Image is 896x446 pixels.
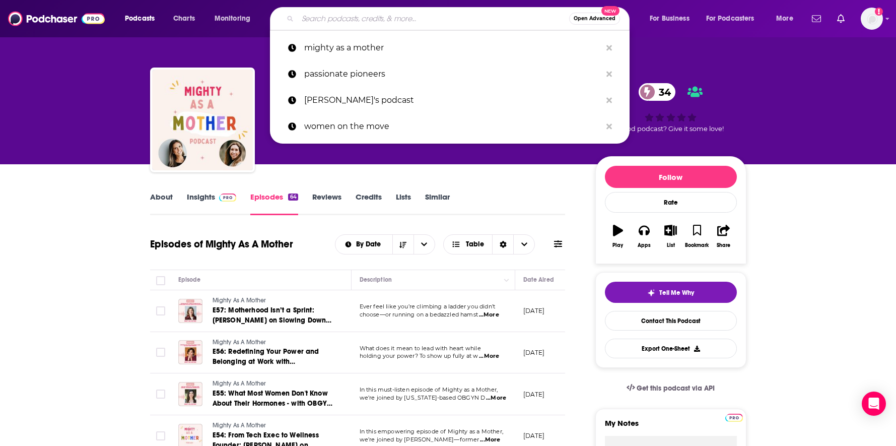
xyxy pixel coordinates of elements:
a: Episodes64 [250,192,298,215]
span: New [601,6,619,16]
button: Follow [605,166,737,188]
span: holding your power? To show up fully at w [360,352,478,359]
img: Podchaser Pro [219,194,237,202]
span: choose—or running on a bedazzled hamst [360,311,478,318]
a: Credits [356,192,382,215]
div: Apps [638,242,651,248]
div: 34Good podcast? Give it some love! [595,77,746,139]
div: 64 [288,194,298,201]
a: Similar [425,192,450,215]
button: open menu [769,11,806,27]
span: we’re joined by [PERSON_NAME]—former [360,436,479,443]
span: Ever feel like you’re climbing a ladder you didn’t [360,303,496,310]
a: E57: Motherhood Isn’t a Sprint: [PERSON_NAME] on Slowing Down to Reclaim Yourself for the Long Haul [213,305,333,326]
label: My Notes [605,418,737,436]
a: women on the move [270,113,630,140]
span: ...More [479,352,499,360]
img: Mighty As A Mother [152,70,253,170]
div: Search podcasts, credits, & more... [280,7,639,30]
div: List [667,242,675,248]
a: Mighty As A Mother [213,379,333,389]
input: Search podcasts, credits, & more... [298,11,569,27]
a: E56: Redefining Your Power and Belonging at Work with [PERSON_NAME] [213,347,333,367]
span: Mighty As A Mother [213,380,266,387]
a: mighty as a mother [270,35,630,61]
span: More [776,12,793,26]
button: Sort Direction [392,235,413,254]
button: Show profile menu [861,8,883,30]
span: Toggle select row [156,306,165,315]
p: mighty as a mother [304,35,601,61]
span: ...More [480,436,500,444]
button: Share [710,218,736,254]
button: tell me why sparkleTell Me Why [605,282,737,303]
div: Episode [178,274,201,286]
p: [DATE] [523,306,545,315]
div: Rate [605,192,737,213]
a: Show notifications dropdown [808,10,825,27]
div: Bookmark [685,242,709,248]
a: [PERSON_NAME]'s podcast [270,87,630,113]
span: In this empowering episode of Mighty as a Mother, [360,428,503,435]
span: Mighty As A Mother [213,422,266,429]
span: Open Advanced [574,16,615,21]
a: Mighty As A Mother [213,296,333,305]
span: Tell Me Why [659,289,694,297]
span: Get this podcast via API [637,384,715,393]
a: Show notifications dropdown [833,10,849,27]
span: Toggle select row [156,348,165,357]
img: Podchaser - Follow, Share and Rate Podcasts [8,9,105,28]
button: open menu [208,11,263,27]
span: For Business [650,12,690,26]
button: Column Actions [501,274,513,286]
button: open menu [335,241,392,248]
div: Share [717,242,730,248]
p: [DATE] [523,431,545,440]
span: Podcasts [125,12,155,26]
div: Open Intercom Messenger [862,392,886,416]
button: Apps [631,218,657,254]
span: E57: Motherhood Isn’t a Sprint: [PERSON_NAME] on Slowing Down to Reclaim Yourself for the Long Haul [213,306,332,345]
button: open menu [118,11,168,27]
span: For Podcasters [706,12,754,26]
span: By Date [356,241,384,248]
button: open menu [413,235,435,254]
span: Toggle select row [156,431,165,440]
a: E55: What Most Women Don't Know About Their Hormones - with OBGYN Dr. [PERSON_NAME] [213,389,333,409]
span: Table [466,241,484,248]
a: Reviews [312,192,341,215]
span: Charts [173,12,195,26]
a: Pro website [725,412,743,422]
img: tell me why sparkle [647,289,655,297]
div: Sort Direction [492,235,513,254]
p: [DATE] [523,348,545,357]
span: E55: What Most Women Don't Know About Their Hormones - with OBGYN Dr. [PERSON_NAME] [213,389,332,418]
p: women on the move [304,113,601,140]
a: InsightsPodchaser Pro [187,192,237,215]
a: Contact This Podcast [605,311,737,331]
button: Play [605,218,631,254]
a: Lists [396,192,411,215]
h1: Episodes of Mighty As A Mother [150,238,293,250]
button: Bookmark [684,218,710,254]
button: Export One-Sheet [605,339,737,358]
span: Toggle select row [156,390,165,399]
span: Mighty As A Mother [213,339,266,346]
a: About [150,192,173,215]
span: E56: Redefining Your Power and Belonging at Work with [PERSON_NAME] [213,347,319,376]
span: Good podcast? Give it some love! [618,125,724,133]
a: Mighty As A Mother [213,338,333,347]
svg: Add a profile image [875,8,883,16]
span: ...More [486,394,506,402]
span: ...More [479,311,499,319]
span: Mighty As A Mother [213,297,266,304]
button: open menu [643,11,702,27]
span: What does it mean to lead with heart while [360,345,481,352]
span: we’re joined by [US_STATE]-based OBGYN D [360,394,486,401]
button: Open AdvancedNew [569,13,620,25]
a: Get this podcast via API [618,376,723,401]
span: Monitoring [215,12,250,26]
img: User Profile [861,8,883,30]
